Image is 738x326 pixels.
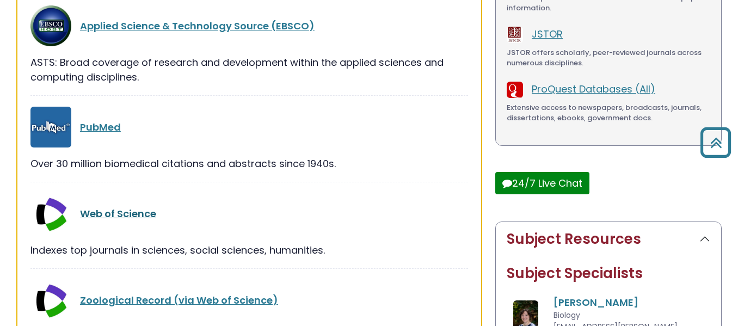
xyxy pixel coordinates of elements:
div: Indexes top journals in sciences, social sciences, humanities. [30,243,468,257]
div: Extensive access to newspapers, broadcasts, journals, dissertations, ebooks, government docs. [507,102,710,124]
h2: Subject Specialists [507,265,710,282]
a: [PERSON_NAME] [553,296,638,309]
a: Web of Science [80,207,156,220]
button: Subject Resources [496,222,721,256]
a: Applied Science & Technology Source (EBSCO) [80,19,315,33]
a: Back to Top [696,132,735,152]
div: JSTOR offers scholarly, peer-reviewed journals across numerous disciplines. [507,47,710,69]
span: Biology [553,310,580,321]
a: JSTOR [532,27,563,41]
a: Zoological Record (via Web of Science) [80,293,278,307]
div: Over 30 million biomedical citations and abstracts since 1940s. [30,156,468,171]
div: ASTS: Broad coverage of research and development within the applied sciences and computing discip... [30,55,468,84]
a: ProQuest Databases (All) [532,82,655,96]
button: 24/7 Live Chat [495,172,589,194]
a: PubMed [80,120,121,134]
